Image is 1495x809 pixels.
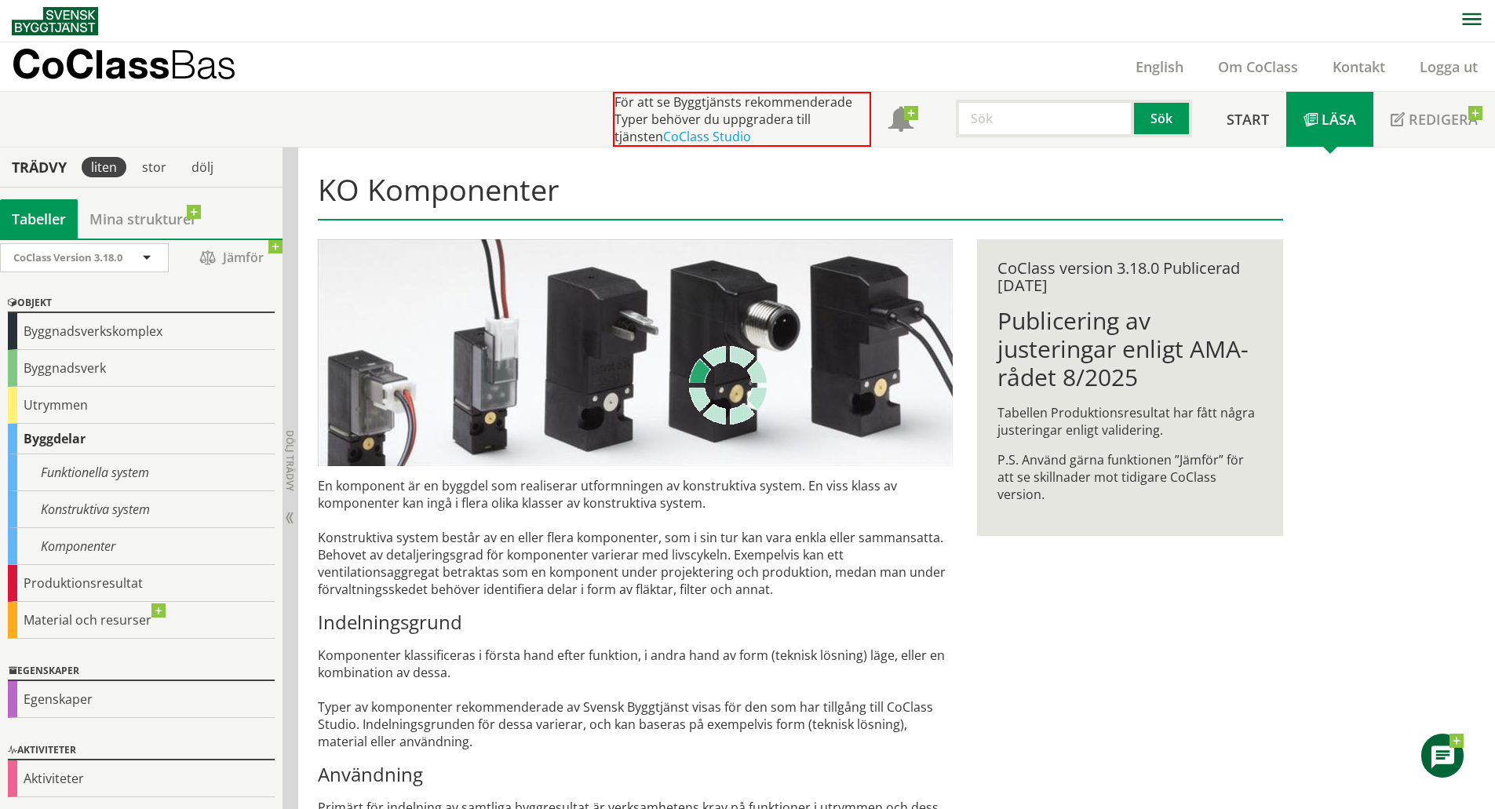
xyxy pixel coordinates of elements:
[1315,57,1402,76] a: Kontakt
[8,662,275,681] div: Egenskaper
[8,350,275,387] div: Byggnadsverk
[8,681,275,718] div: Egenskaper
[133,157,176,177] div: stor
[13,250,122,264] span: CoClass Version 3.18.0
[997,307,1262,392] h1: Publicering av justeringar enligt AMA-rådet 8/2025
[8,424,275,454] div: Byggdelar
[1286,92,1373,147] a: Läsa
[78,199,209,239] a: Mina strukturer
[8,602,275,639] div: Material och resurser
[8,387,275,424] div: Utrymmen
[318,239,953,466] img: pilotventiler.jpg
[8,760,275,797] div: Aktiviteter
[8,454,275,491] div: Funktionella system
[8,742,275,760] div: Aktiviteter
[888,108,913,133] span: Notifikationer
[1322,110,1356,129] span: Läsa
[1134,100,1192,137] button: Sök
[8,565,275,602] div: Produktionsresultat
[182,157,223,177] div: dölj
[1227,110,1269,129] span: Start
[184,244,279,271] span: Jämför
[318,763,953,786] h3: Användning
[1409,110,1478,129] span: Redigera
[689,346,768,425] img: Laddar
[12,42,270,91] a: CoClassBas
[8,491,275,528] div: Konstruktiva system
[1373,92,1495,147] a: Redigera
[8,294,275,313] div: Objekt
[318,610,953,634] h3: Indelningsgrund
[997,404,1262,439] p: Tabellen Produktionsresultat har fått några justeringar enligt validering.
[283,430,297,491] span: Dölj trädvy
[1201,57,1315,76] a: Om CoClass
[663,128,751,145] a: CoClass Studio
[8,528,275,565] div: Komponenter
[8,313,275,350] div: Byggnadsverkskomplex
[12,55,236,73] p: CoClass
[3,159,75,176] div: Trädvy
[997,451,1262,503] p: P.S. Använd gärna funktionen ”Jämför” för att se skillnader mot tidigare CoClass version.
[1209,92,1286,147] a: Start
[1118,57,1201,76] a: English
[1402,57,1495,76] a: Logga ut
[997,260,1262,294] div: CoClass version 3.18.0 Publicerad [DATE]
[318,172,1282,220] h1: KO Komponenter
[956,100,1134,137] input: Sök
[82,157,126,177] div: liten
[170,41,236,87] span: Bas
[12,7,98,35] img: Svensk Byggtjänst
[613,92,871,147] div: För att se Byggtjänsts rekommenderade Typer behöver du uppgradera till tjänsten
